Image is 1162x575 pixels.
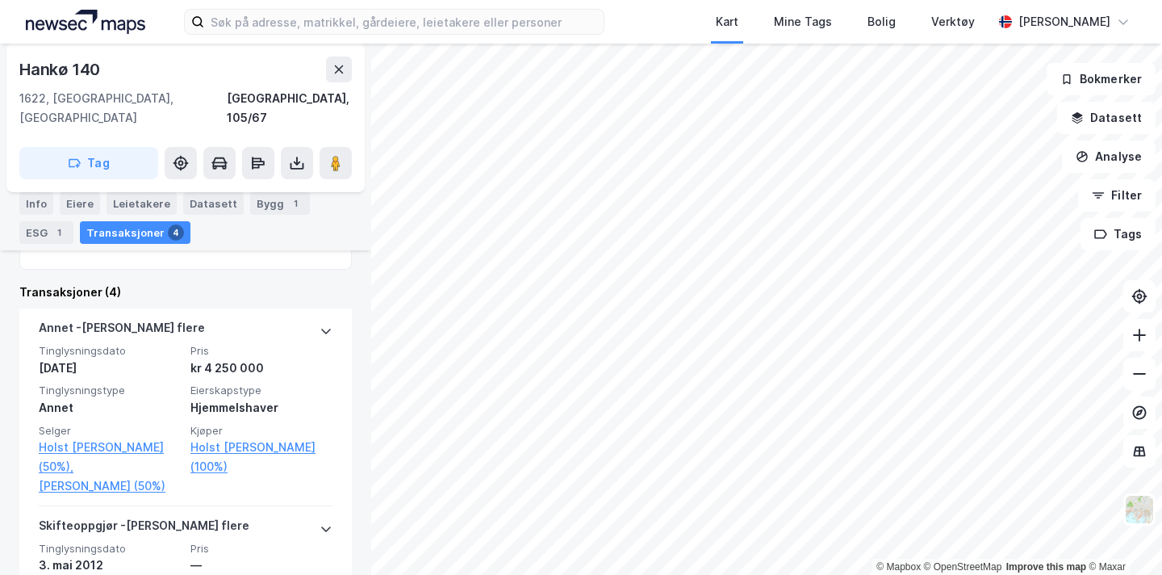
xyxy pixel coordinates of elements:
[39,424,181,438] span: Selger
[876,561,921,573] a: Mapbox
[867,12,896,31] div: Bolig
[1006,561,1086,573] a: Improve this map
[1057,102,1156,134] button: Datasett
[39,359,181,378] div: [DATE]
[183,192,244,215] div: Datasett
[39,398,181,418] div: Annet
[60,192,100,215] div: Eiere
[19,57,103,82] div: Hankø 140
[19,283,352,302] div: Transaksjoner (4)
[287,195,303,212] div: 1
[1081,497,1162,575] iframe: Chat Widget
[190,542,332,556] span: Pris
[1080,218,1156,250] button: Tags
[19,192,53,215] div: Info
[1078,179,1156,212] button: Filter
[107,192,177,215] div: Leietakere
[190,384,332,397] span: Eierskapstype
[168,225,184,241] div: 4
[924,561,1002,573] a: OpenStreetMap
[190,398,332,418] div: Hjemmelshaver
[80,221,190,244] div: Transaksjoner
[39,384,181,397] span: Tinglysningstype
[774,12,832,31] div: Mine Tags
[931,12,975,31] div: Verktøy
[1018,12,1110,31] div: [PERSON_NAME]
[26,10,145,34] img: logo.a4113a55bc3d86da70a041830d287a7e.svg
[19,147,158,179] button: Tag
[39,542,181,556] span: Tinglysningsdato
[39,318,205,344] div: Annet - [PERSON_NAME] flere
[19,89,227,128] div: 1622, [GEOGRAPHIC_DATA], [GEOGRAPHIC_DATA]
[1081,497,1162,575] div: Kontrollprogram for chat
[1047,63,1156,95] button: Bokmerker
[1124,494,1155,525] img: Z
[19,221,73,244] div: ESG
[190,424,332,438] span: Kjøper
[190,556,332,575] div: —
[39,516,249,542] div: Skifteoppgjør - [PERSON_NAME] flere
[51,225,67,241] div: 1
[250,192,310,215] div: Bygg
[190,438,332,476] a: Holst [PERSON_NAME] (100%)
[227,89,352,128] div: [GEOGRAPHIC_DATA], 105/67
[190,359,332,378] div: kr 4 250 000
[39,438,181,476] a: Holst [PERSON_NAME] (50%),
[204,10,604,34] input: Søk på adresse, matrikkel, gårdeiere, leietakere eller personer
[1062,141,1156,173] button: Analyse
[39,556,181,575] div: 3. mai 2012
[716,12,738,31] div: Kart
[39,344,181,358] span: Tinglysningsdato
[39,476,181,496] a: [PERSON_NAME] (50%)
[190,344,332,358] span: Pris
